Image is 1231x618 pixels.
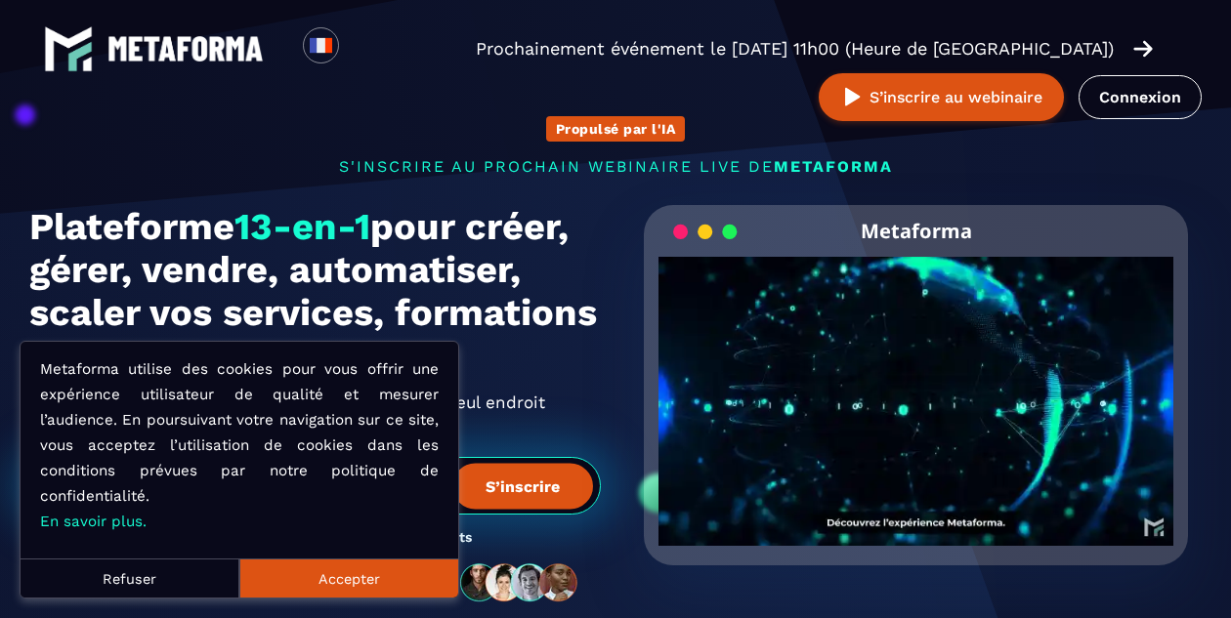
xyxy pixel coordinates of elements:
[658,257,1173,514] video: Your browser does not support the video tag.
[774,157,893,176] span: METAFORMA
[239,558,458,597] button: Accepter
[1079,75,1202,119] a: Connexion
[29,157,1202,176] p: s'inscrire au prochain webinaire live de
[234,205,370,248] span: 13-en-1
[476,35,1114,62] p: Prochainement événement le [DATE] 11h00 (Heure de [GEOGRAPHIC_DATA])
[40,513,147,530] a: En savoir plus.
[819,73,1064,121] button: S’inscrire au webinaire
[840,85,865,109] img: play
[454,562,585,603] img: community-people
[309,33,333,58] img: fr
[29,205,601,377] h1: Plateforme pour créer, gérer, vendre, automatiser, scaler vos services, formations et coachings.
[44,24,93,73] img: logo
[107,36,264,62] img: logo
[673,223,738,241] img: loading
[452,463,593,509] button: S’inscrire
[339,27,387,70] div: Search for option
[21,558,239,597] button: Refuser
[1133,38,1153,60] img: arrow-right
[861,205,972,257] h2: Metaforma
[356,37,370,61] input: Search for option
[40,356,439,534] p: Metaforma utilise des cookies pour vous offrir une expérience utilisateur de qualité et mesurer l...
